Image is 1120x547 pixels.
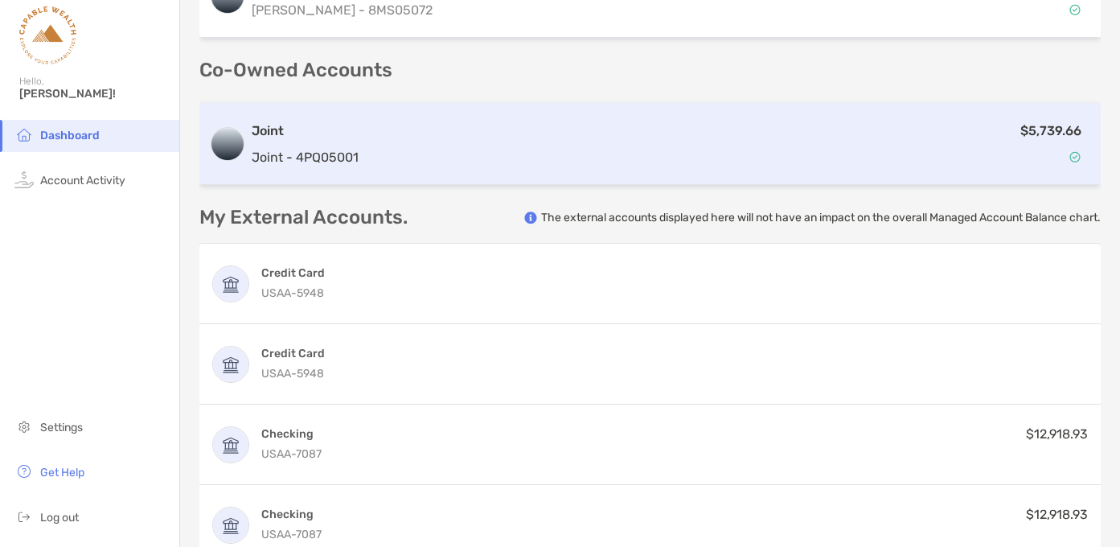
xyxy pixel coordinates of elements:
[296,447,322,461] span: 7087
[14,125,34,144] img: household icon
[211,128,244,160] img: logo account
[252,147,359,167] p: Joint - 4PQ05001
[213,427,248,463] img: USAA CLASSIC CHECKING
[19,6,76,64] img: Zoe Logo
[261,265,325,281] h4: Credit Card
[14,462,34,481] img: get-help icon
[199,60,1101,80] p: Co-Owned Accounts
[14,170,34,189] img: activity icon
[14,507,34,526] img: logout icon
[297,286,324,300] span: 5948
[40,511,79,524] span: Log out
[199,208,408,228] p: My External Accounts.
[261,507,322,522] h4: Checking
[261,528,296,541] span: USAA -
[40,421,83,434] span: Settings
[261,426,322,442] h4: Checking
[261,447,296,461] span: USAA -
[1069,4,1081,15] img: Account Status icon
[524,212,537,224] img: info
[1069,151,1081,162] img: Account Status icon
[213,266,248,302] img: Platinum Visa
[297,367,324,380] span: 5948
[261,367,297,380] span: USAA -
[1026,426,1088,442] span: $12,918.93
[296,528,322,541] span: 7087
[261,286,297,300] span: USAA -
[1026,507,1088,522] span: $12,918.93
[40,174,125,187] span: Account Activity
[213,347,248,382] img: Platinum Visa
[213,508,248,543] img: USAA CLASSIC CHECKING
[261,346,325,361] h4: Credit Card
[541,210,1101,225] p: The external accounts displayed here will not have an impact on the overall Managed Account Balan...
[40,466,84,479] span: Get Help
[19,87,170,101] span: [PERSON_NAME]!
[252,121,359,141] h3: Joint
[14,417,34,436] img: settings icon
[1020,121,1081,141] p: $5,739.66
[40,129,100,142] span: Dashboard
